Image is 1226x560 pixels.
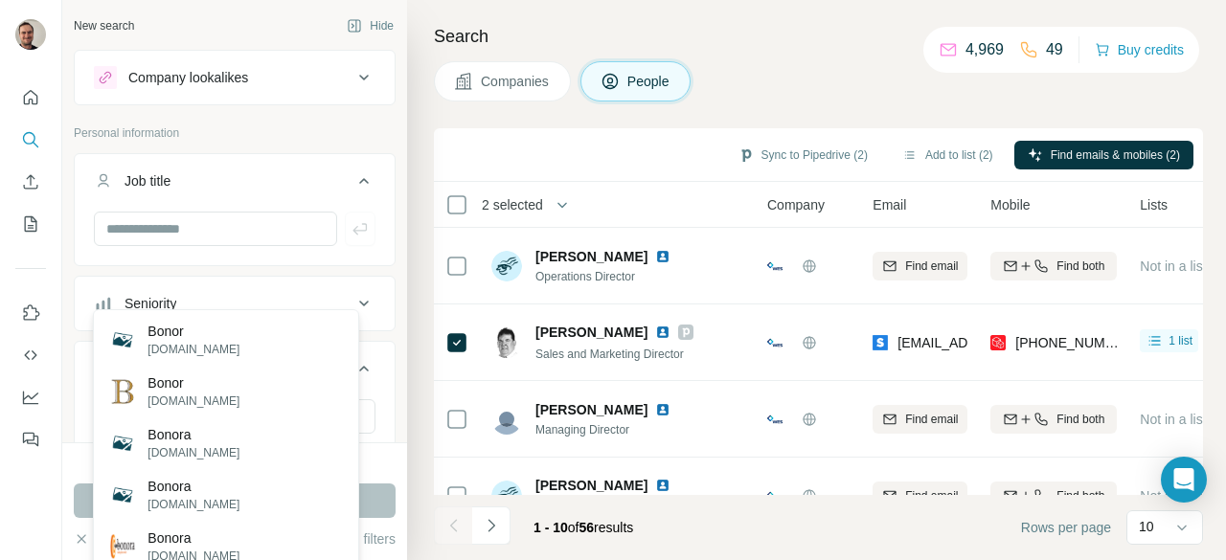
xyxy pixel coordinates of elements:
p: 10 [1139,517,1154,536]
p: Bonora [148,425,239,444]
div: Company lookalikes [128,68,248,87]
div: Seniority [125,294,176,313]
img: LinkedIn logo [655,478,670,493]
span: Email [873,195,906,214]
div: New search [74,17,134,34]
p: 49 [1046,38,1063,61]
button: Company lookalikes [75,55,395,101]
span: 1 - 10 [534,520,568,535]
span: [PERSON_NAME] [535,476,647,495]
img: Bonora [109,533,136,560]
img: Bonor [109,378,136,405]
img: Avatar [491,404,522,435]
img: Bonor [109,326,136,353]
img: Avatar [491,251,522,281]
button: Use Surfe on LinkedIn [15,296,46,330]
button: Seniority [75,280,395,326]
span: 56 [579,520,595,535]
span: People [627,72,671,91]
p: Personal information [74,124,396,142]
button: Find emails & mobiles (2) [1014,141,1193,169]
img: Avatar [491,327,522,358]
span: Find emails & mobiles (2) [1051,146,1180,164]
p: [DOMAIN_NAME] [148,496,239,513]
p: Bonor [148,373,239,392]
span: Rows per page [1021,518,1111,537]
button: Add to list (2) [889,141,1007,169]
button: Department [75,346,395,399]
button: Clear [74,529,128,549]
button: Hide [333,11,407,40]
img: Avatar [15,19,46,50]
p: [DOMAIN_NAME] [148,341,239,358]
h4: Search [434,23,1203,50]
p: Bonora [148,477,239,496]
img: LinkedIn logo [655,402,670,417]
div: Job title [125,171,170,190]
button: Feedback [15,422,46,457]
img: LinkedIn logo [655,249,670,264]
img: LinkedIn logo [655,325,670,340]
img: Logo of Wes [767,488,783,504]
p: 4,969 [965,38,1004,61]
span: Companies [481,72,551,91]
p: Bonor [148,322,239,341]
img: Logo of Wes [767,412,783,427]
button: Navigate to next page [472,506,511,545]
img: provider skrapp logo [873,333,888,352]
span: Mobile [990,195,1030,214]
button: Find both [990,482,1117,510]
span: Operations Director [535,268,693,285]
span: Not in a list [1140,412,1206,427]
button: Use Surfe API [15,338,46,372]
span: [PERSON_NAME] [535,247,647,266]
button: Find email [873,252,967,280]
img: Avatar [491,481,522,511]
button: Find both [990,252,1117,280]
div: Open Intercom Messenger [1161,457,1207,503]
span: [PERSON_NAME] [535,400,647,419]
button: Dashboard [15,380,46,414]
button: Job title [75,158,395,212]
button: Find email [873,405,967,434]
span: [PHONE_NUMBER] [1015,335,1136,350]
button: Buy credits [1095,36,1184,63]
span: results [534,520,633,535]
span: Find email [905,411,958,428]
span: Sales and Marketing Director [535,347,684,361]
button: Quick start [15,80,46,115]
button: Search [15,123,46,157]
button: My lists [15,207,46,241]
span: Not in a list [1140,258,1206,274]
span: 1 list [1169,332,1192,349]
img: Logo of Wes [767,258,783,274]
button: Sync to Pipedrive (2) [725,141,881,169]
button: Enrich CSV [15,165,46,199]
img: Bonora [109,430,136,457]
span: [PERSON_NAME] [535,323,647,342]
span: Company [767,195,825,214]
span: Find email [905,258,958,275]
span: Find email [905,487,958,504]
span: Find both [1056,411,1104,428]
p: Bonora [148,528,239,548]
span: of [568,520,579,535]
img: Logo of Wes [767,335,783,350]
button: Find both [990,405,1117,434]
span: Find both [1056,258,1104,275]
span: Not in a list [1140,488,1206,504]
img: Bonora [109,482,136,508]
button: Find email [873,482,967,510]
span: Managing Director [535,421,693,438]
span: 2 selected [482,195,543,214]
img: provider prospeo logo [990,333,1006,352]
p: [DOMAIN_NAME] [148,392,239,410]
p: [DOMAIN_NAME] [148,444,239,461]
span: Find both [1056,487,1104,504]
span: Lists [1140,195,1168,214]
